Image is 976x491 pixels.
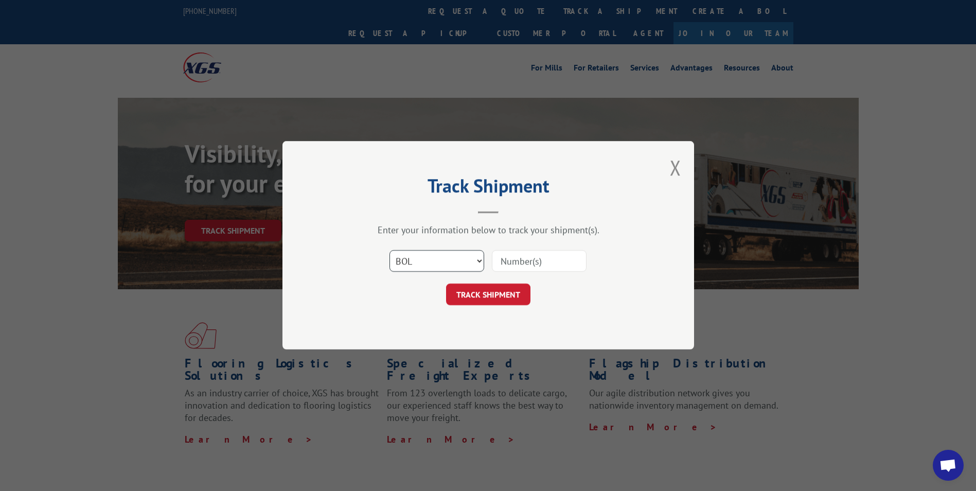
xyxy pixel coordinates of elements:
div: Open chat [933,450,964,481]
button: TRACK SHIPMENT [446,284,530,306]
button: Close modal [670,154,681,181]
div: Enter your information below to track your shipment(s). [334,224,643,236]
input: Number(s) [492,251,587,272]
h2: Track Shipment [334,179,643,198]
